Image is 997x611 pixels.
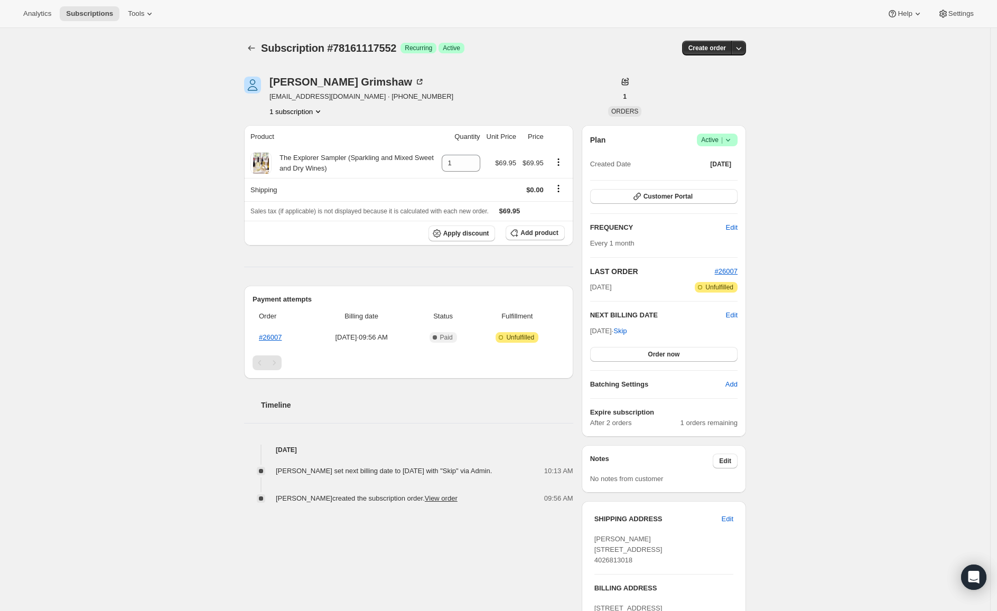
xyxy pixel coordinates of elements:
span: After 2 orders [590,418,681,428]
span: Subscription #78161117552 [261,42,396,54]
span: Unfulfilled [506,333,534,342]
span: Skip [613,326,627,336]
span: Settings [948,10,974,18]
span: Add [725,379,738,390]
span: Help [898,10,912,18]
span: Add product [520,229,558,237]
span: $69.95 [523,159,544,167]
h2: Payment attempts [253,294,565,305]
button: 1 [617,89,633,104]
span: Billing date [313,311,410,322]
span: [DATE] [710,160,731,168]
div: [PERSON_NAME] Grimshaw [269,77,425,87]
button: Add product [506,225,564,240]
button: Product actions [550,156,567,168]
nav: Pagination [253,355,565,370]
th: Product [244,125,439,148]
span: Analytics [23,10,51,18]
th: Unit Price [483,125,519,148]
span: Active [701,135,733,145]
button: Add [719,376,744,393]
span: Every 1 month [590,239,635,247]
span: Subscriptions [66,10,113,18]
span: Order now [648,350,679,359]
button: Create order [682,41,732,55]
span: Customer Portal [644,192,693,201]
button: Customer Portal [590,189,738,204]
span: Fulfillment [476,311,558,322]
button: #26007 [715,266,738,277]
span: 10:13 AM [544,466,573,476]
button: Help [881,6,929,21]
span: Status [416,311,470,322]
span: Tools [128,10,144,18]
span: [DATE] · [590,327,627,335]
th: Shipping [244,178,439,201]
button: Subscriptions [244,41,259,55]
button: Product actions [269,106,323,117]
a: View order [425,494,458,502]
a: #26007 [259,333,282,341]
span: [PERSON_NAME] set next billing date to [DATE] with "Skip" via Admin. [276,467,492,475]
span: $69.95 [495,159,516,167]
span: $0.00 [526,186,544,194]
h2: FREQUENCY [590,222,726,233]
button: Edit [713,454,738,468]
span: 1 [623,92,627,101]
th: Order [253,305,310,328]
span: [EMAIL_ADDRESS][DOMAIN_NAME] · [PHONE_NUMBER] [269,91,453,102]
button: Edit [715,511,740,528]
h2: Plan [590,135,606,145]
span: ORDERS [611,108,638,115]
button: Settings [931,6,980,21]
span: [PERSON_NAME] created the subscription order. [276,494,458,502]
th: Quantity [439,125,483,148]
h6: Batching Settings [590,379,725,390]
button: Edit [726,310,738,321]
button: Analytics [17,6,58,21]
span: | [721,136,723,144]
button: Subscriptions [60,6,119,21]
a: #26007 [715,267,738,275]
span: Sales tax (if applicable) is not displayed because it is calculated with each new order. [250,208,489,215]
div: Open Intercom Messenger [961,565,986,590]
button: Apply discount [428,225,496,241]
button: Order now [590,347,738,362]
span: Edit [722,514,733,524]
h2: Timeline [261,400,573,410]
span: [DATE] [590,282,612,293]
span: [PERSON_NAME] [STREET_ADDRESS] 4026813018 [594,535,663,564]
h2: NEXT BILLING DATE [590,310,726,321]
h2: LAST ORDER [590,266,715,277]
span: 09:56 AM [544,493,573,504]
span: Create order [688,44,726,52]
h3: Notes [590,454,713,468]
h4: [DATE] [244,445,573,455]
span: [DATE] · 09:56 AM [313,332,410,343]
button: [DATE] [704,157,738,172]
span: Recurring [405,44,432,52]
button: Shipping actions [550,183,567,194]
span: $69.95 [499,207,520,215]
span: Created Date [590,159,631,170]
h3: SHIPPING ADDRESS [594,514,722,524]
span: Edit [726,222,738,233]
button: Edit [720,219,744,236]
th: Price [519,125,547,148]
span: Unfulfilled [705,283,733,292]
span: Apply discount [443,229,489,238]
span: 1 orders remaining [681,418,738,428]
span: Active [443,44,460,52]
span: Edit [719,457,731,465]
h6: Expire subscription [590,407,738,418]
span: No notes from customer [590,475,664,483]
div: The Explorer Sampler (Sparkling and Mixed Sweet and Dry Wines) [272,153,435,174]
button: Skip [607,323,633,340]
h3: BILLING ADDRESS [594,583,733,594]
span: Dawn Grimshaw [244,77,261,93]
span: Paid [440,333,453,342]
button: Tools [122,6,161,21]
